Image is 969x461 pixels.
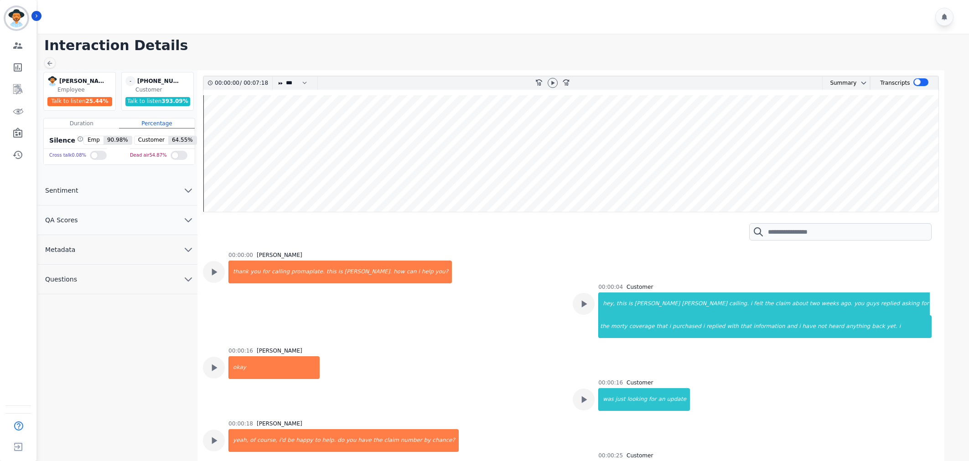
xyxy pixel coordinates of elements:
div: purchased [672,315,702,338]
div: Silence [47,136,83,145]
div: have [802,315,817,338]
div: ago. [839,292,853,315]
div: the [599,315,610,338]
div: 00:07:18 [242,77,267,90]
div: Talk to listen [125,97,190,106]
div: with [726,315,739,338]
div: not [817,315,828,338]
div: update [666,388,690,411]
div: this [616,292,627,315]
div: felt [753,292,764,315]
div: to [314,429,321,452]
div: [PERSON_NAME]. [343,261,393,283]
div: can [406,261,418,283]
div: [PERSON_NAME] [257,347,302,354]
div: asking [901,292,920,315]
div: just [615,388,627,411]
div: be [286,429,295,452]
button: Sentiment chevron down [38,176,197,205]
div: weeks [820,292,839,315]
div: the [373,429,383,452]
div: the [764,292,775,315]
div: claim [775,292,791,315]
div: for [648,388,658,411]
div: 00:00:04 [598,283,623,291]
div: Employee [57,86,114,93]
svg: chevron down [183,274,194,285]
div: yeah, [229,429,249,452]
div: chance? [431,429,459,452]
div: is [627,292,634,315]
div: okay [229,356,320,379]
div: about [791,292,809,315]
span: 25.44 % [86,98,109,104]
div: you [345,429,357,452]
div: claim [383,429,399,452]
div: i [750,292,753,315]
div: i [702,315,705,338]
div: Customer [627,452,653,459]
div: calling [271,261,290,283]
div: how [393,261,406,283]
div: yet. [886,315,898,338]
div: of [249,429,256,452]
div: / [215,77,270,90]
div: calling. [728,292,750,315]
div: Duration [44,118,119,128]
div: heard [828,315,845,338]
div: this [326,261,337,283]
div: Summary [823,77,856,90]
div: you [853,292,865,315]
div: Customer [135,86,192,93]
svg: chevron down [183,215,194,225]
span: QA Scores [38,215,85,225]
div: by [423,429,432,452]
div: thank [229,261,249,283]
div: 00:00:16 [598,379,623,386]
div: information [752,315,786,338]
div: and [786,315,798,338]
div: you [249,261,261,283]
div: that [740,315,752,338]
div: 00:00:25 [598,452,623,459]
div: Customer [627,283,653,291]
div: [PERSON_NAME] [681,292,728,315]
span: 64.55 % [168,136,197,144]
div: i [798,315,801,338]
div: have [357,429,372,452]
div: [PHONE_NUMBER] [137,76,183,86]
button: Questions chevron down [38,265,197,294]
div: Customer [627,379,653,386]
div: help. [321,429,337,452]
h1: Interaction Details [44,37,969,54]
button: chevron down [856,79,867,87]
span: 393.09 % [161,98,188,104]
img: Bordered avatar [5,7,27,29]
div: Talk to listen [47,97,112,106]
span: Emp [84,136,104,144]
div: Percentage [119,118,194,128]
div: an [658,388,666,411]
span: 90.98 % [104,136,132,144]
div: i'd [278,429,286,452]
div: 00:00:00 [228,251,253,259]
span: Customer [135,136,168,144]
div: help [421,261,435,283]
div: i [668,315,672,338]
div: [PERSON_NAME] [634,292,681,315]
svg: chevron down [860,79,867,87]
div: morty [610,315,628,338]
div: back [871,315,886,338]
div: 00:00:00 [215,77,240,90]
div: two [809,292,821,315]
div: for [920,292,930,315]
div: guys [865,292,880,315]
div: course, [256,429,278,452]
div: [PERSON_NAME] [59,76,105,86]
div: promaplate. [290,261,326,283]
div: i [417,261,420,283]
div: looking [627,388,648,411]
div: replied [705,315,726,338]
div: 00:00:18 [228,420,253,427]
div: i [898,315,932,338]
